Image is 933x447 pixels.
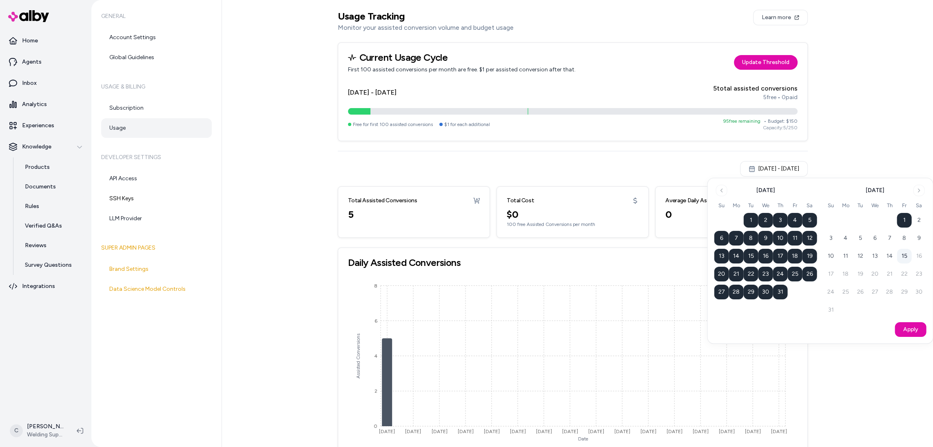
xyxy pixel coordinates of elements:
[714,201,729,210] th: Sunday
[716,185,727,196] button: Go to previous month
[895,322,926,337] button: Apply
[882,249,897,263] button: 14
[743,201,758,210] th: Tuesday
[714,249,729,263] button: 13
[897,213,911,228] button: 1
[714,231,729,246] button: 6
[787,267,802,281] button: 25
[773,285,787,299] button: 31
[823,249,838,263] button: 10
[729,285,743,299] button: 28
[758,267,773,281] button: 23
[756,186,775,195] div: [DATE]
[714,285,729,299] button: 27
[743,267,758,281] button: 22
[865,186,884,195] div: [DATE]
[853,201,867,210] th: Tuesday
[823,201,838,210] th: Sunday
[773,201,787,210] th: Thursday
[802,213,817,228] button: 5
[787,249,802,263] button: 18
[773,231,787,246] button: 10
[802,231,817,246] button: 12
[838,231,853,246] button: 4
[867,201,882,210] th: Wednesday
[911,201,926,210] th: Saturday
[714,267,729,281] button: 20
[897,201,911,210] th: Friday
[758,213,773,228] button: 2
[897,249,911,263] button: 15
[882,231,897,246] button: 7
[743,249,758,263] button: 15
[729,201,743,210] th: Monday
[838,249,853,263] button: 11
[867,249,882,263] button: 13
[802,249,817,263] button: 19
[802,201,817,210] th: Saturday
[823,231,838,246] button: 3
[787,213,802,228] button: 4
[911,213,926,228] button: 2
[773,267,787,281] button: 24
[729,249,743,263] button: 14
[743,285,758,299] button: 29
[787,201,802,210] th: Friday
[729,231,743,246] button: 7
[743,213,758,228] button: 1
[867,231,882,246] button: 6
[773,213,787,228] button: 3
[758,249,773,263] button: 16
[758,285,773,299] button: 30
[838,201,853,210] th: Monday
[773,249,787,263] button: 17
[882,201,897,210] th: Thursday
[911,231,926,246] button: 9
[787,231,802,246] button: 11
[743,231,758,246] button: 8
[897,231,911,246] button: 8
[853,249,867,263] button: 12
[729,267,743,281] button: 21
[758,201,773,210] th: Wednesday
[758,231,773,246] button: 9
[802,267,817,281] button: 26
[853,231,867,246] button: 5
